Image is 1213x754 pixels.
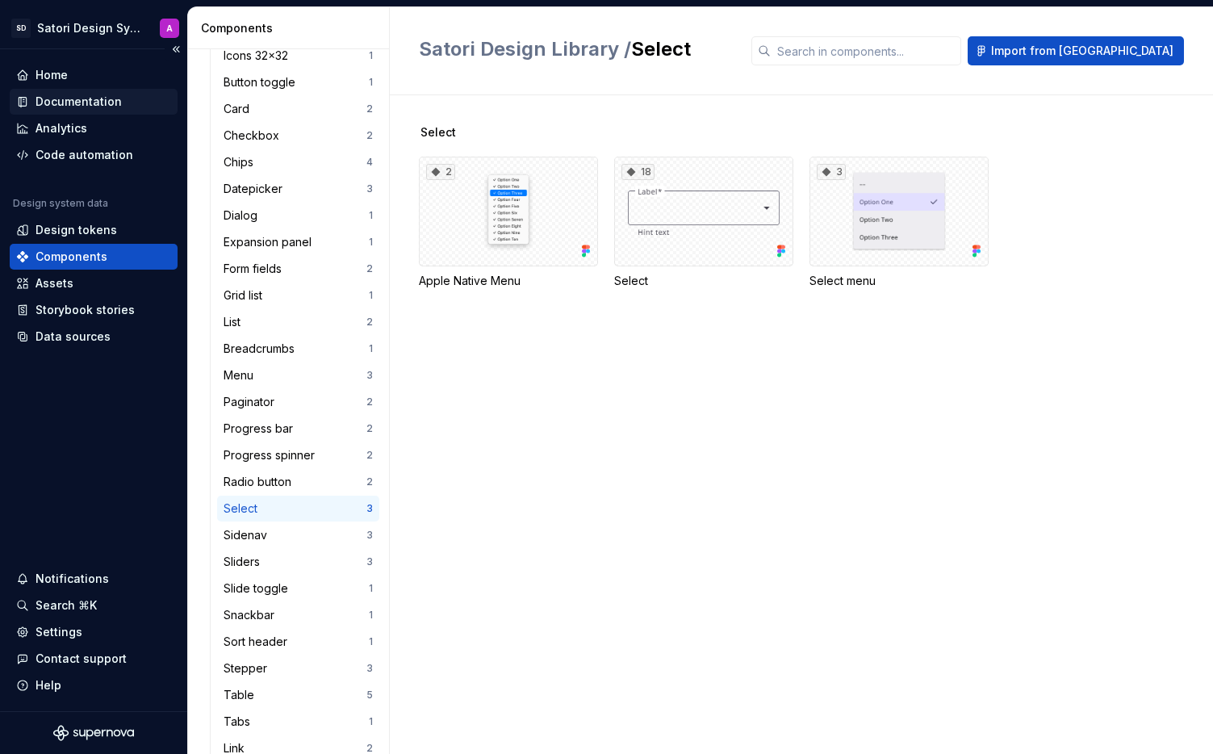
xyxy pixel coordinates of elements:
div: 3 [366,369,373,382]
div: Components [201,20,383,36]
a: Supernova Logo [53,725,134,741]
a: Slide toggle1 [217,576,379,601]
a: Data sources [10,324,178,350]
a: Checkbox2 [217,123,379,149]
div: 2 [366,129,373,142]
div: Satori Design System [37,20,140,36]
div: Data sources [36,329,111,345]
div: 2 [366,449,373,462]
div: Dialog [224,207,264,224]
a: Analytics [10,115,178,141]
a: List2 [217,309,379,335]
div: Form fields [224,261,288,277]
div: 2 [366,316,373,329]
div: 3 [366,502,373,515]
a: Select3 [217,496,379,522]
div: Select [224,501,264,517]
div: Datepicker [224,181,289,197]
div: 2Apple Native Menu [419,157,598,289]
div: Progress spinner [224,447,321,463]
div: Home [36,67,68,83]
div: Select menu [809,273,989,289]
div: Slide toggle [224,580,295,597]
div: Snackbar [224,607,281,623]
div: Chips [224,154,260,170]
div: Sliders [224,554,266,570]
div: 2 [366,103,373,115]
div: 1 [369,236,373,249]
a: Form fields2 [217,256,379,282]
a: Storybook stories [10,297,178,323]
a: Progress bar2 [217,416,379,442]
a: Settings [10,619,178,645]
a: Sort header1 [217,629,379,655]
div: 3Select menu [809,157,989,289]
div: 2 [366,396,373,408]
div: Notifications [36,571,109,587]
span: Import from [GEOGRAPHIC_DATA] [991,43,1173,59]
div: 1 [369,342,373,355]
h2: Select [419,36,732,62]
div: Search ⌘K [36,597,97,614]
div: Radio button [224,474,298,490]
a: Radio button2 [217,469,379,495]
div: 1 [369,289,373,302]
a: Paginator2 [217,389,379,415]
input: Search in components... [771,36,961,65]
a: Design tokens [10,217,178,243]
a: Chips4 [217,149,379,175]
button: Contact support [10,646,178,672]
div: Apple Native Menu [419,273,598,289]
div: 1 [369,715,373,728]
a: Snackbar1 [217,602,379,628]
div: 3 [817,164,846,180]
div: List [224,314,247,330]
a: Tabs1 [217,709,379,735]
a: Menu3 [217,362,379,388]
div: Assets [36,275,73,291]
div: 18 [621,164,655,180]
div: 1 [369,209,373,222]
div: 2 [366,422,373,435]
div: SD [11,19,31,38]
a: Components [10,244,178,270]
div: Storybook stories [36,302,135,318]
a: Card2 [217,96,379,122]
div: 1 [369,582,373,595]
div: Paginator [224,394,281,410]
div: Select [614,273,793,289]
a: Stepper3 [217,656,379,681]
div: Button toggle [224,74,302,90]
div: Card [224,101,256,117]
div: 2 [366,475,373,488]
a: Breadcrumbs1 [217,336,379,362]
div: Analytics [36,120,87,136]
div: Settings [36,624,82,640]
div: Breadcrumbs [224,341,301,357]
div: 3 [366,555,373,568]
a: Sidenav3 [217,522,379,548]
div: Expansion panel [224,234,318,250]
button: Collapse sidebar [165,38,187,61]
div: Icons 32x32 [224,48,295,64]
a: Button toggle1 [217,69,379,95]
span: Select [420,124,456,140]
div: 18Select [614,157,793,289]
a: Documentation [10,89,178,115]
a: Datepicker3 [217,176,379,202]
button: Help [10,672,178,698]
div: Sort header [224,634,294,650]
span: Satori Design Library / [419,37,631,61]
div: 1 [369,49,373,62]
div: 1 [369,609,373,622]
div: Checkbox [224,128,286,144]
a: Dialog1 [217,203,379,228]
div: Help [36,677,61,693]
div: 1 [369,76,373,89]
div: Progress bar [224,421,299,437]
div: Stepper [224,660,274,677]
div: 3 [366,182,373,195]
a: Progress spinner2 [217,442,379,468]
div: Menu [224,367,260,383]
div: 3 [366,662,373,675]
